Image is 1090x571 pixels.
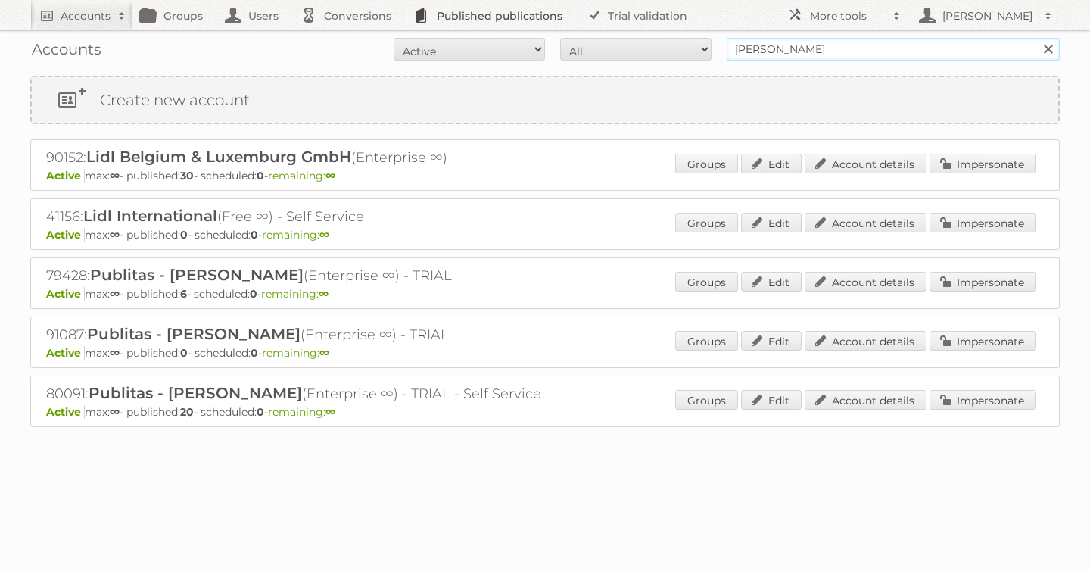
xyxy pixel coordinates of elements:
[46,148,576,167] h2: 90152: (Enterprise ∞)
[805,213,926,232] a: Account details
[87,325,301,343] span: Publitas - [PERSON_NAME]
[180,169,194,183] strong: 30
[319,346,329,360] strong: ∞
[319,228,329,242] strong: ∞
[810,8,886,23] h2: More tools
[90,266,304,284] span: Publitas - [PERSON_NAME]
[675,213,738,232] a: Groups
[89,384,302,402] span: Publitas - [PERSON_NAME]
[46,266,576,285] h2: 79428: (Enterprise ∞) - TRIAL
[675,390,738,410] a: Groups
[251,228,258,242] strong: 0
[46,207,576,226] h2: 41156: (Free ∞) - Self Service
[46,405,1044,419] p: max: - published: - scheduled: -
[741,272,802,292] a: Edit
[110,228,120,242] strong: ∞
[110,405,120,419] strong: ∞
[180,228,188,242] strong: 0
[805,390,926,410] a: Account details
[261,287,329,301] span: remaining:
[805,331,926,351] a: Account details
[675,331,738,351] a: Groups
[46,346,85,360] span: Active
[180,405,194,419] strong: 20
[930,331,1036,351] a: Impersonate
[319,287,329,301] strong: ∞
[262,228,329,242] span: remaining:
[61,8,111,23] h2: Accounts
[110,346,120,360] strong: ∞
[251,346,258,360] strong: 0
[86,148,351,166] span: Lidl Belgium & Luxemburg GmbH
[930,213,1036,232] a: Impersonate
[675,154,738,173] a: Groups
[250,287,257,301] strong: 0
[262,346,329,360] span: remaining:
[257,405,264,419] strong: 0
[741,331,802,351] a: Edit
[268,405,335,419] span: remaining:
[930,272,1036,292] a: Impersonate
[741,154,802,173] a: Edit
[46,287,85,301] span: Active
[83,207,217,225] span: Lidl International
[930,390,1036,410] a: Impersonate
[675,272,738,292] a: Groups
[325,405,335,419] strong: ∞
[268,169,335,183] span: remaining:
[46,346,1044,360] p: max: - published: - scheduled: -
[180,346,188,360] strong: 0
[325,169,335,183] strong: ∞
[46,384,576,404] h2: 80091: (Enterprise ∞) - TRIAL - Self Service
[46,228,1044,242] p: max: - published: - scheduled: -
[930,154,1036,173] a: Impersonate
[741,213,802,232] a: Edit
[32,77,1058,123] a: Create new account
[46,228,85,242] span: Active
[805,272,926,292] a: Account details
[939,8,1037,23] h2: [PERSON_NAME]
[805,154,926,173] a: Account details
[46,169,85,183] span: Active
[46,169,1044,183] p: max: - published: - scheduled: -
[46,405,85,419] span: Active
[110,287,120,301] strong: ∞
[257,169,264,183] strong: 0
[110,169,120,183] strong: ∞
[180,287,187,301] strong: 6
[46,325,576,345] h2: 91087: (Enterprise ∞) - TRIAL
[46,287,1044,301] p: max: - published: - scheduled: -
[741,390,802,410] a: Edit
